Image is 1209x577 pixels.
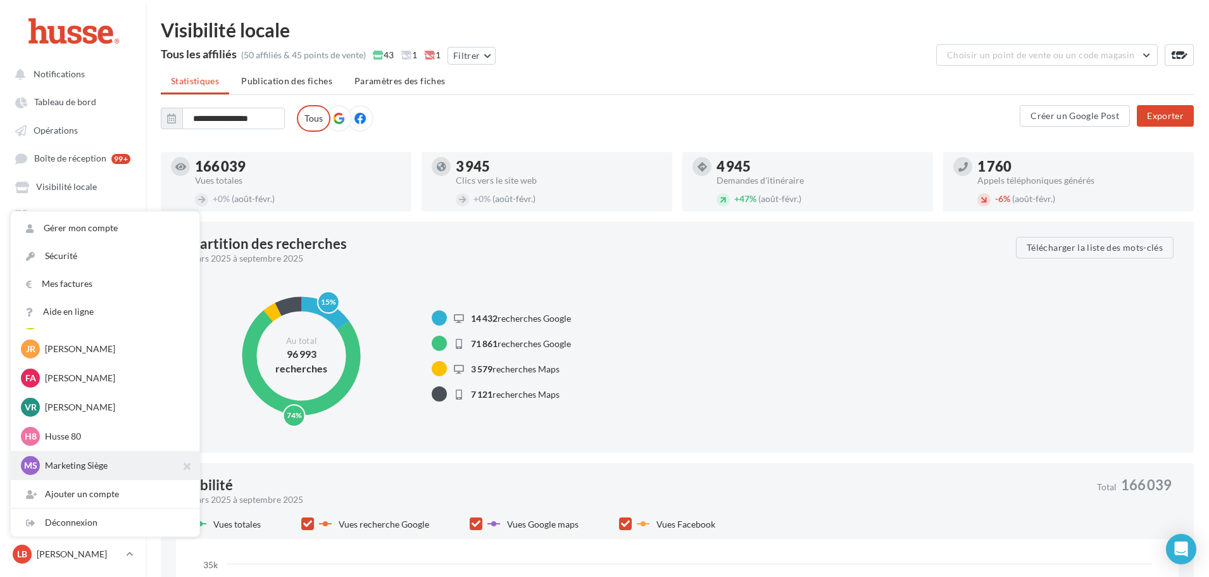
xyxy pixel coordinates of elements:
div: 3 945 [456,160,662,174]
div: Demandes d'itinéraire [717,176,923,185]
span: 1 [424,49,441,61]
span: (août-févr.) [1012,193,1055,204]
span: Choisir un point de vente ou un code magasin [947,49,1134,60]
span: Vues recherche Google [339,519,429,529]
div: De mars 2025 à septembre 2025 [176,493,1087,506]
span: FA [25,372,36,384]
text: 35k [203,559,218,570]
p: [PERSON_NAME] [37,548,121,561]
span: 47% [734,193,756,204]
span: H8 [25,430,37,443]
span: Vues Facebook [656,519,715,529]
p: [PERSON_NAME] [45,372,184,384]
div: Appels téléphoniques générés [977,176,1184,185]
div: 166 039 [195,160,401,174]
a: Tableau de bord [8,90,138,113]
div: De mars 2025 à septembre 2025 [176,252,1006,265]
button: Filtrer [448,47,496,65]
a: Aide en ligne [11,298,199,326]
span: 71 861 [471,338,498,349]
div: Clics vers le site web [456,176,662,185]
span: MS [24,459,37,472]
label: Tous [297,105,330,132]
div: 99+ [111,154,130,164]
span: (août-févr.) [758,193,801,204]
span: Total [1097,483,1117,491]
span: Paramètres des fiches [354,75,445,86]
span: 3 579 [471,364,492,374]
span: Opérations [34,125,78,136]
a: Gérer mon compte [11,214,199,242]
p: Husse 80 [45,430,184,443]
div: Vues totales [195,176,401,185]
a: Campagnes [8,260,138,282]
span: 1 [401,49,417,61]
span: + [734,193,739,204]
a: LB [PERSON_NAME] [10,542,135,566]
span: - [995,193,998,204]
span: Notifications [34,68,85,79]
button: Exporter [1137,105,1194,127]
div: Répartition des recherches [176,237,347,251]
span: recherches Maps [471,364,560,374]
button: Créer un Google Post [1020,105,1130,127]
a: Visibilité locale [8,175,138,198]
span: + [473,193,479,204]
span: 43 [373,49,394,61]
span: 7 121 [471,389,492,400]
span: 6% [995,193,1010,204]
span: Vues Google maps [507,519,579,529]
span: JR [26,343,35,355]
span: 166 039 [1121,478,1172,492]
p: [PERSON_NAME] [45,401,184,414]
span: + [213,193,218,204]
div: Visibilité locale [161,20,1194,39]
button: Notifications [8,62,133,85]
a: Opérations [8,118,138,141]
p: [PERSON_NAME] [45,343,184,355]
div: (50 affiliés & 45 points de vente) [241,49,366,61]
span: recherches Google [471,338,571,349]
div: Visibilité [176,478,233,492]
div: 1 760 [977,160,1184,174]
span: LB [17,548,27,561]
span: Médiathèque [34,210,85,220]
a: Sécurité [11,242,199,270]
span: recherches Maps [471,389,560,400]
p: Marketing Siège [45,459,184,472]
div: 4 945 [717,160,923,174]
span: recherches Google [471,313,571,324]
span: Tableau de bord [34,97,96,108]
span: 0% [213,193,230,204]
span: Vr [25,401,37,414]
button: Télécharger la liste des mots-clés [1016,237,1174,258]
span: (août-févr.) [492,193,536,204]
span: Publication des fiches [241,75,332,86]
div: Tous les affiliés [161,48,237,60]
button: Choisir un point de vente ou un code magasin [936,44,1158,66]
a: Mes factures [11,270,199,298]
span: Visibilité locale [36,182,97,193]
a: Mon réseau [8,231,138,254]
span: 14 432 [471,313,498,324]
div: Déconnexion [11,509,199,536]
span: 0% [473,193,491,204]
span: Boîte de réception [34,153,106,164]
div: Ajouter un compte [11,480,199,508]
a: Boîte de réception 99+ [8,146,138,170]
a: Médiathèque [8,203,138,226]
span: Vues totales [213,519,261,529]
div: Open Intercom Messenger [1166,534,1196,564]
span: (août-févr.) [232,193,275,204]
